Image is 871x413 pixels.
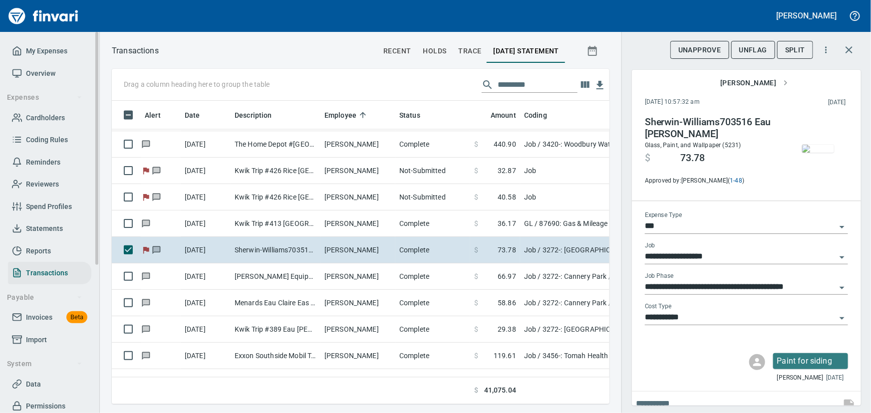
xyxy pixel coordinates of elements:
td: Ace Hdwe Tomah WI [231,369,320,396]
td: [DATE] [181,290,231,316]
span: [DATE] Statement [494,45,559,57]
td: [PERSON_NAME] [320,369,395,396]
span: This charge was settled by the merchant and appears on the 2025/10/04 statement. [764,98,846,108]
span: Payable [7,291,82,304]
span: Import [26,334,47,346]
span: $ [474,351,478,361]
td: Complete [395,290,470,316]
span: Flagged [141,194,151,200]
button: Open [835,250,849,264]
span: Alert [145,109,174,121]
span: Description [235,109,272,121]
div: Click for options [773,353,848,369]
h5: [PERSON_NAME] [777,10,837,21]
span: recent [383,45,411,57]
span: Has messages [151,194,162,200]
td: Kwik Trip #426 Rice [GEOGRAPHIC_DATA] [231,158,320,184]
a: My Expenses [8,40,91,62]
a: Cardholders [8,107,91,129]
td: [DATE] [181,369,231,396]
span: Glass, Paint, and Wallpaper (5231) [645,142,741,149]
span: Transactions [26,267,68,279]
span: Date [185,109,200,121]
td: [PERSON_NAME] [320,290,395,316]
span: $ [474,245,478,255]
a: Coding Rules [8,129,91,151]
span: 73.78 [498,245,516,255]
span: Coding [524,109,560,121]
td: Kwik Trip #413 [GEOGRAPHIC_DATA] [GEOGRAPHIC_DATA] [231,210,320,237]
td: Complete [395,210,470,237]
button: [PERSON_NAME] [774,8,839,23]
td: [PERSON_NAME] [320,131,395,158]
p: Paint for siding [777,355,844,367]
td: [PERSON_NAME] [320,343,395,369]
label: Expense Type [645,212,682,218]
td: Job / 3456-: Tomah Health - Master Plan Phase 1 Classroom Addition / [PHONE_NUMBER]: Consumables ... [520,369,770,396]
button: UnFlag [731,41,775,59]
span: $ [474,271,478,281]
span: Has messages [141,299,151,306]
td: Complete [395,343,470,369]
label: Job [645,243,655,249]
span: Data [26,378,41,391]
button: Split [777,41,813,59]
span: 29.38 [498,324,516,334]
td: Complete [395,369,470,396]
span: UnFlag [739,44,767,56]
span: Employee [324,109,369,121]
span: [PERSON_NAME] [720,77,788,89]
button: Open [835,220,849,234]
a: Spend Profiles [8,196,91,218]
td: [PERSON_NAME] [320,184,395,210]
a: Statements [8,217,91,240]
td: Not-Submitted [395,184,470,210]
span: Flagged [141,167,151,174]
td: [PERSON_NAME] [320,263,395,290]
td: Job / 3272-: [GEOGRAPHIC_DATA] / [PHONE_NUMBER]: Fuel for General Conditions/CM Equipment / 8: In... [520,316,770,343]
td: [PERSON_NAME] [320,237,395,263]
label: Cost Type [645,304,672,310]
td: [DATE] [181,184,231,210]
td: Sherwin-Williams703516 Eau [PERSON_NAME] [231,237,320,263]
button: More [815,39,837,61]
a: Import [8,329,91,351]
td: Job / 3272-: Cannery Park / 06986-48-: Blades, Discs, Bits, Sandpaper / 2: Material [520,263,770,290]
span: $ [474,324,478,334]
a: InvoicesBeta [8,306,91,329]
td: [DATE] [181,343,231,369]
span: $ [474,385,478,396]
span: Has messages [151,167,162,174]
span: $ [474,298,478,308]
td: GL / 87690: Gas & Mileage Expense-Corp [520,210,770,237]
span: 41,075.04 [484,385,516,396]
span: Status [399,109,433,121]
td: Job / 3456-: Tomah Health - Master Plan Phase 1 Classroom Addition / [PHONE_NUMBER]: Fuel - Concr... [520,343,770,369]
button: Close transaction [837,38,861,62]
button: Open [835,311,849,325]
h4: Sherwin-Williams703516 Eau [PERSON_NAME] [645,116,781,140]
span: $ [474,192,478,202]
td: Kwik Trip #389 Eau [PERSON_NAME] [231,316,320,343]
span: Invoices [26,311,52,324]
a: Transactions [8,262,91,284]
label: Job Phase [645,273,673,279]
span: Permissions [26,400,65,413]
a: 1-48 [730,177,742,184]
td: Not-Submitted [395,158,470,184]
span: Flagged [141,246,151,253]
span: Reviewers [26,178,59,191]
a: Overview [8,62,91,85]
span: Overview [26,67,55,80]
td: [DATE] [181,237,231,263]
td: [DATE] [181,158,231,184]
td: [DATE] [181,316,231,343]
span: Status [399,109,420,121]
a: Reports [8,240,91,262]
span: 32.87 [498,166,516,176]
td: [DATE] [181,263,231,290]
td: Complete [395,263,470,290]
button: Choose columns to display [578,77,592,92]
span: Cardholders [26,112,65,124]
span: Coding [524,109,547,121]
